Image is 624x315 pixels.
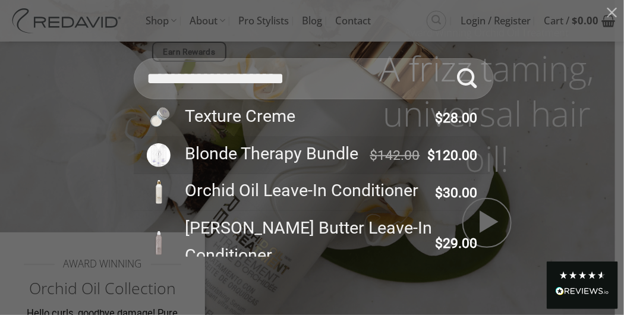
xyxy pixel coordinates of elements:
[177,103,433,130] div: Texture Creme
[147,106,171,130] img: REDAVID-Texture-Creme-1-280x280.png
[556,287,609,295] img: REVIEWS.io
[370,147,378,163] span: $
[147,143,171,167] img: Blonde-Therapy-Bundle-280x280.png
[435,110,477,126] bdi: 28.00
[435,110,443,126] span: $
[547,262,618,309] div: Read All Reviews
[435,185,477,201] bdi: 30.00
[435,235,477,251] bdi: 29.00
[435,185,443,201] span: $
[427,147,435,163] span: $
[370,147,420,163] bdi: 142.00
[435,235,443,251] span: $
[556,285,609,300] div: Read All Reviews
[427,147,477,163] bdi: 120.00
[177,177,433,204] div: Orchid Oil Leave-In Conditioner
[177,215,433,269] div: [PERSON_NAME] Butter Leave-In Conditioner
[559,270,606,280] div: 4.8 Stars
[147,180,171,204] img: REDAVID-Orchid-Oil-Leave-In-Conditioner-1-280x280.png
[177,140,367,168] div: Blonde Therapy Bundle
[147,231,171,255] img: REDAVID-Shea-Butter-Leave-in-Conditioner-1-280x280.png
[446,58,488,100] button: Submit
